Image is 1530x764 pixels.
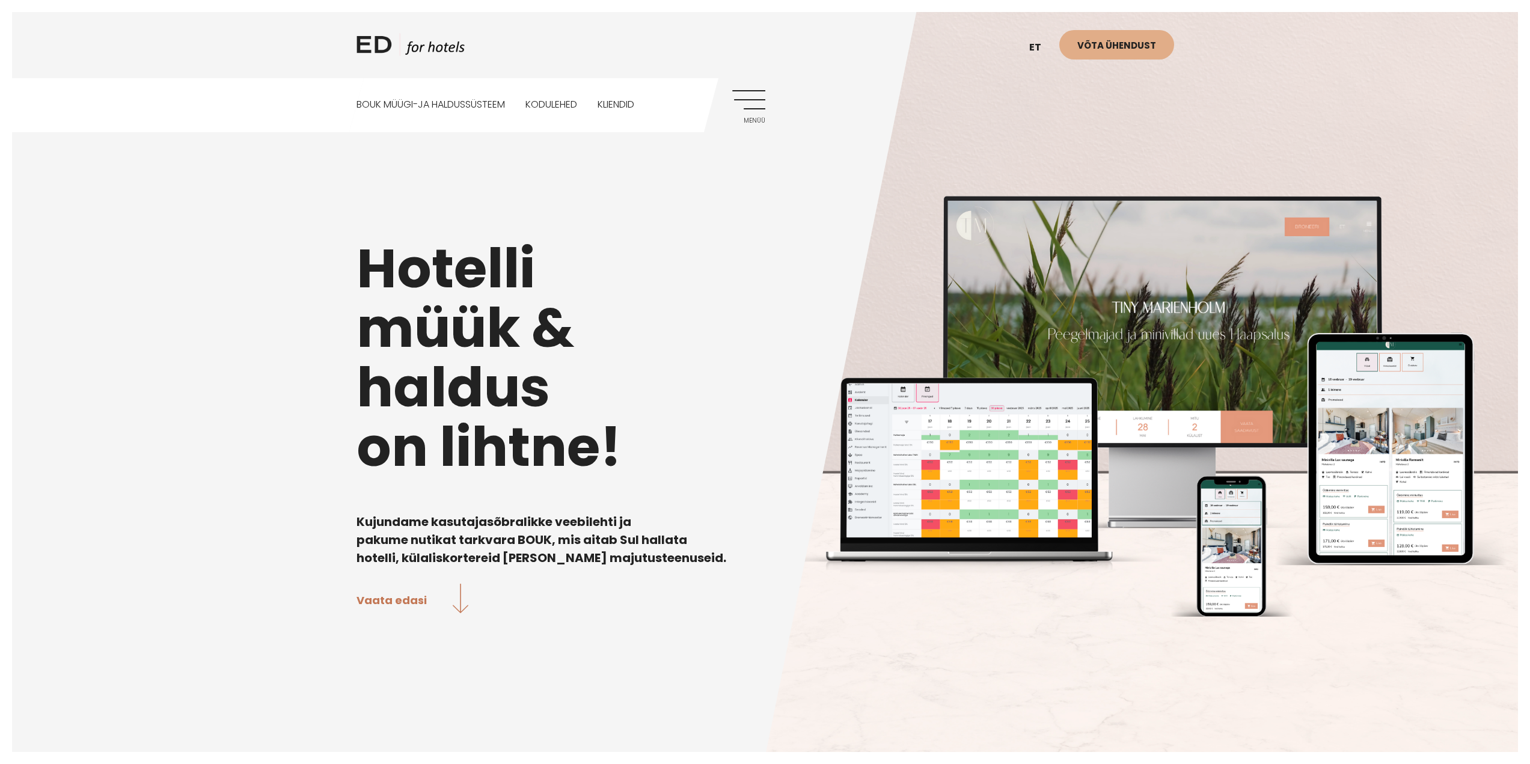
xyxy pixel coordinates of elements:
[1059,30,1174,60] a: Võta ühendust
[1023,33,1059,63] a: et
[356,78,505,132] a: BOUK MÜÜGI-JA HALDUSSÜSTEEM
[598,78,634,132] a: Kliendid
[356,584,469,616] a: Vaata edasi
[356,239,1174,477] h1: Hotelli müük & haldus on lihtne!
[732,90,765,123] a: Menüü
[732,117,765,124] span: Menüü
[525,78,577,132] a: Kodulehed
[356,33,465,63] a: ED HOTELS
[356,513,726,566] b: Kujundame kasutajasõbralikke veebilehti ja pakume nutikat tarkvara BOUK, mis aitab Sul hallata ho...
